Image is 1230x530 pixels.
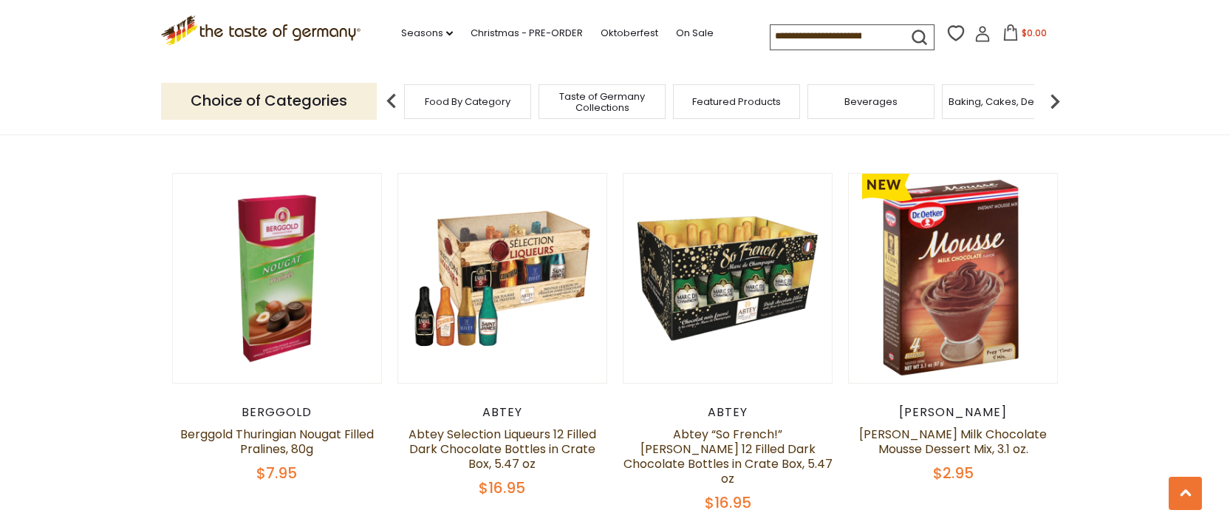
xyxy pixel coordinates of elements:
div: Abtey [397,405,608,420]
div: [PERSON_NAME] [848,405,1059,420]
button: $0.00 [994,24,1056,47]
img: Dr. Oetker Milk Chocolate Mousse Dessert Mix, 3.1 oz. [849,174,1058,383]
a: [PERSON_NAME] Milk Chocolate Mousse Dessert Mix, 3.1 oz. [859,426,1047,458]
img: next arrow [1040,86,1070,116]
a: Featured Products [692,96,781,107]
span: $16.95 [705,492,751,513]
p: Choice of Categories [161,83,377,119]
a: Berggold Thuringian Nougat Filled Pralines, 80g [180,426,374,458]
div: Abtey [623,405,833,420]
span: $2.95 [933,463,974,483]
a: Baking, Cakes, Desserts [949,96,1063,107]
span: $16.95 [479,478,525,498]
a: Oktoberfest [601,25,658,41]
a: Food By Category [425,96,510,107]
img: previous arrow [377,86,406,116]
a: Abtey Selection Liqueurs 12 Filled Dark Chocolate Bottles in Crate Box, 5.47 oz [409,426,596,472]
a: Abtey “So French!” [PERSON_NAME] 12 Filled Dark Chocolate Bottles in Crate Box, 5.47 oz [623,426,833,487]
a: Taste of Germany Collections [543,91,661,113]
a: Seasons [401,25,453,41]
img: Abtey Selection Liqueurs 12 Filled Dark Chocolate Bottles in Crate Box, 5.47 oz [398,174,607,383]
a: Beverages [844,96,898,107]
span: $7.95 [256,463,297,483]
a: Christmas - PRE-ORDER [471,25,583,41]
img: Abtey “So French!” Marc de Champagne 12 Filled Dark Chocolate Bottles in Crate Box, 5.47 oz [623,174,833,383]
div: Berggold [172,405,383,420]
img: Berggold Thuringian Nougat Filled Pralines, 80g [173,174,382,383]
a: On Sale [676,25,714,41]
span: $0.00 [1022,27,1047,39]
